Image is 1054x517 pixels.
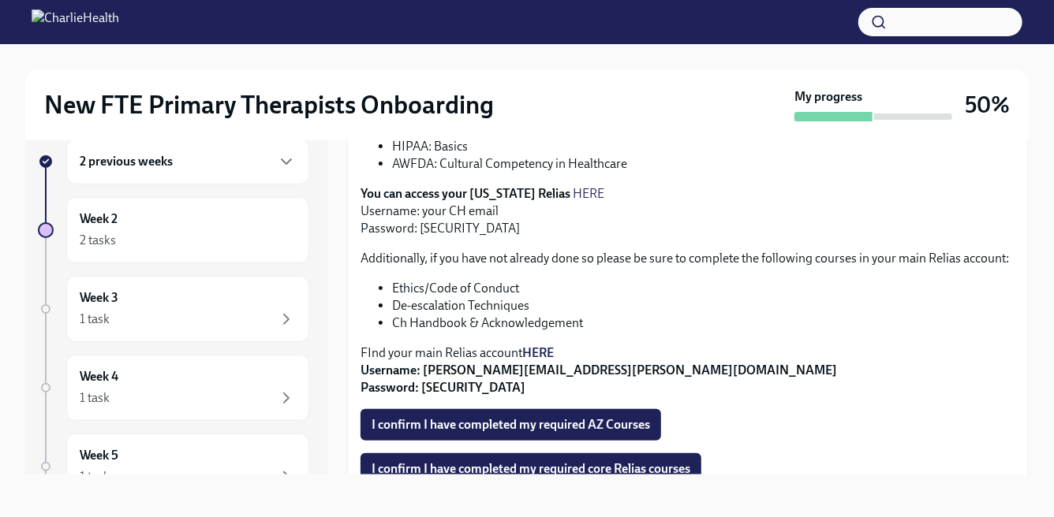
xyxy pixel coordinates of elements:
[372,461,690,477] span: I confirm I have completed my required core Relias courses
[80,311,110,328] div: 1 task
[965,91,1010,119] h3: 50%
[361,344,1015,396] p: FInd your main Relias account
[361,250,1015,267] p: Additionally, if you have not already done so please be sure to complete the following courses in...
[44,89,494,121] h2: New FTE Primary Therapists Onboarding
[361,363,837,395] strong: Username: [PERSON_NAME][EMAIL_ADDRESS][PERSON_NAME][DOMAIN_NAME] Password: [SECURITY_DATA]
[372,417,650,433] span: I confirm I have completed my required AZ Courses
[361,186,570,201] strong: You can access your [US_STATE] Relias
[361,453,701,485] button: I confirm I have completed my required core Relias courses
[80,447,118,464] h6: Week 5
[361,409,661,441] button: I confirm I have completed my required AZ Courses
[38,433,309,500] a: Week 51 task
[392,155,1015,173] li: AWFDA: Cultural Competency in Healthcare
[80,289,118,307] h6: Week 3
[66,139,309,184] div: 2 previous weeks
[573,186,604,201] a: HERE
[392,314,1015,332] li: Ch Handbook & Acknowledgement
[361,185,1015,237] p: Username: your CH email Password: [SECURITY_DATA]
[794,88,862,106] strong: My progress
[38,276,309,342] a: Week 31 task
[80,389,110,407] div: 1 task
[392,138,1015,155] li: HIPAA: Basics
[80,468,110,485] div: 1 task
[38,197,309,263] a: Week 22 tasks
[80,210,118,228] h6: Week 2
[392,280,1015,297] li: Ethics/Code of Conduct
[80,232,116,249] div: 2 tasks
[32,9,119,35] img: CharlieHealth
[522,345,554,360] a: HERE
[80,153,173,170] h6: 2 previous weeks
[80,368,118,385] h6: Week 4
[38,355,309,421] a: Week 41 task
[392,297,1015,314] li: De-escalation Techniques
